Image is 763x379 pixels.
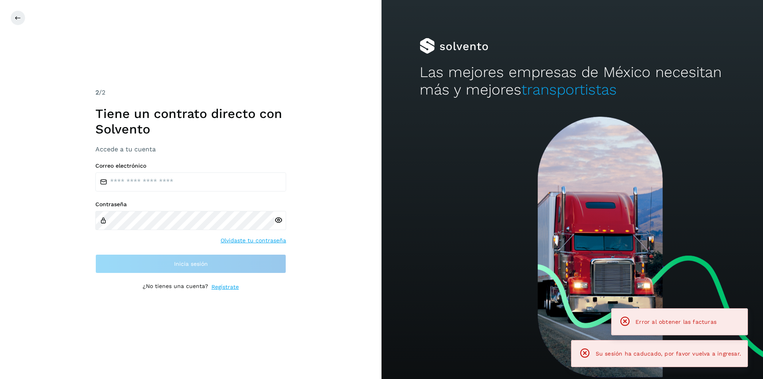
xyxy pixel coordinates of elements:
p: ¿No tienes una cuenta? [143,283,208,291]
span: Inicia sesión [174,261,208,267]
label: Contraseña [95,201,286,208]
label: Correo electrónico [95,162,286,169]
h3: Accede a tu cuenta [95,145,286,153]
button: Inicia sesión [95,254,286,273]
span: 2 [95,89,99,96]
span: Su sesión ha caducado, por favor vuelva a ingresar. [596,350,741,357]
span: Error al obtener las facturas [635,319,717,325]
div: /2 [95,88,286,97]
span: transportistas [521,81,617,98]
a: Regístrate [211,283,239,291]
a: Olvidaste tu contraseña [221,236,286,245]
h1: Tiene un contrato directo con Solvento [95,106,286,137]
h2: Las mejores empresas de México necesitan más y mejores [420,64,725,99]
